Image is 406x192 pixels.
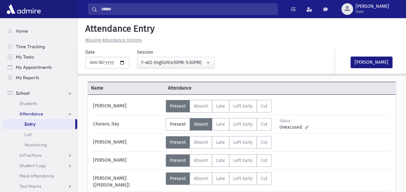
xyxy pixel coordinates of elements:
span: Attendance [19,111,43,117]
span: Absent [194,140,208,145]
span: Present [170,140,186,145]
div: [PERSON_NAME] [90,136,166,149]
div: AttTypes [166,118,272,131]
span: School [16,90,29,96]
button: [PERSON_NAME] [350,57,392,68]
a: Time Tracking [3,41,77,52]
div: 7-402-English(4:10PM-5:30PM) [141,59,205,66]
div: [PERSON_NAME] ([PERSON_NAME]) [90,172,166,188]
a: List [3,129,77,140]
div: AttTypes [166,136,272,149]
a: Infractions [3,150,77,160]
u: Missing Attendance History [85,37,142,43]
span: Time Tracking [16,44,45,49]
div: AttTypes [166,172,272,185]
span: Cut [261,140,267,145]
span: [PERSON_NAME] [356,4,389,9]
span: Left Early [233,140,253,145]
span: Infractions [19,152,42,158]
span: Left Early [233,103,253,109]
span: Absent [194,122,208,127]
span: Cut [261,103,267,109]
span: Entry [25,121,36,127]
a: Attendance [3,109,77,119]
span: Absent [194,158,208,163]
span: Present [170,103,186,109]
span: Students [19,101,37,106]
label: Date [85,49,95,56]
a: Entry [3,119,75,129]
a: My Reports [3,72,77,83]
div: AttTypes [166,100,272,112]
span: Late [216,140,225,145]
span: Late [216,103,225,109]
span: Late [216,122,225,127]
span: Present [170,122,186,127]
span: My Reports [16,75,39,80]
span: Present [170,158,186,163]
h5: Attendance Entry [83,23,401,34]
span: Late [216,158,225,163]
span: My Tasks [16,54,34,60]
span: Left Early [233,158,253,163]
label: Session [137,49,153,56]
span: Absent [194,103,208,109]
a: Meal Attendance [3,171,77,181]
span: Home [16,28,28,34]
a: School [3,88,77,98]
div: Churaro, Itay [90,118,166,131]
a: Monitoring [3,140,77,150]
div: AttTypes [166,154,272,167]
span: Monitoring [25,142,47,148]
div: [PERSON_NAME] [90,154,166,167]
a: Students [3,98,77,109]
a: Home [3,26,77,36]
input: Search [97,3,277,15]
a: My Appointments [3,62,77,72]
span: My Appointments [16,64,52,70]
span: Cut [261,122,267,127]
span: Meal Attendance [19,173,54,179]
div: [PERSON_NAME] [90,100,166,112]
span: Absent [194,176,208,181]
a: Test Marks [3,181,77,191]
span: User [356,9,389,14]
span: Present [170,176,186,181]
a: My Tasks [3,52,77,62]
span: Attendance [165,85,242,91]
span: Name [88,85,165,91]
span: Test Marks [19,183,41,189]
button: 7-402-English(4:10PM-5:30PM) [137,57,214,69]
a: Missing Attendance History [83,37,142,43]
span: Student Logs [19,163,46,168]
span: List [25,132,32,137]
img: AdmirePro [5,3,42,16]
div: Status [279,118,308,124]
span: Cut [261,158,267,163]
span: Left Early [233,122,253,127]
a: Student Logs [3,160,77,171]
span: Unexcused [279,124,305,131]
